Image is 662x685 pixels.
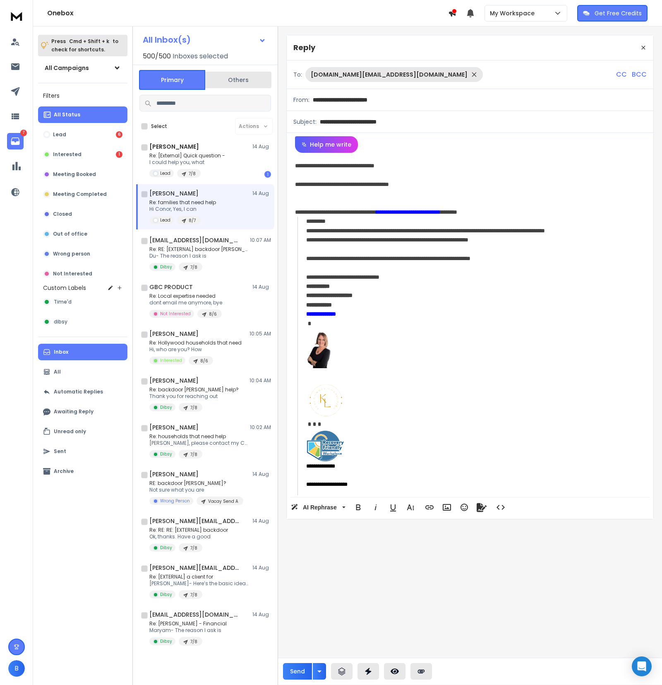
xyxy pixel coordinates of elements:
[249,330,271,337] p: 10:05 AM
[38,265,127,282] button: Not Interested
[149,533,228,540] p: Ok, thanks. Have a good
[143,51,171,61] span: 500 / 500
[149,527,228,533] p: Re: RE: RE: [EXTERNAL] backdoor
[38,60,127,76] button: All Campaigns
[190,405,197,411] p: 7/8
[474,499,489,516] button: Signature
[149,393,239,400] p: Thank you for reaching out
[632,70,647,80] p: BCC
[149,283,193,291] h1: GBC PRODUCT
[293,96,309,104] p: From:
[38,206,127,222] button: Closed
[54,468,74,475] p: Archive
[38,166,127,183] button: Meeting Booked
[38,246,127,262] button: Wrong person
[209,311,217,317] p: 8/6
[403,499,418,516] button: More Text
[149,246,249,253] p: Re: RE: [EXTERNAL] backdoor [PERSON_NAME]
[160,217,170,223] p: Lead
[385,499,401,516] button: Underline (⌘U)
[249,377,271,384] p: 10:04 AM
[616,70,627,80] p: CC
[149,199,216,206] p: Re: families that need help
[149,376,199,385] h1: [PERSON_NAME]
[149,386,239,393] p: Re: backdoor [PERSON_NAME] help?
[422,499,437,516] button: Insert Link (⌘K)
[149,574,249,580] p: Re: [EXTERNAL] a client for
[54,349,68,355] p: Inbox
[149,330,199,338] h1: [PERSON_NAME]
[252,190,271,197] p: 14 Aug
[149,340,242,346] p: Re: Hollywood households that need
[8,8,25,24] img: logo
[53,131,66,138] p: Lead
[311,70,468,79] p: [DOMAIN_NAME][EMAIL_ADDRESS][DOMAIN_NAME]
[38,146,127,163] button: Interested1
[151,123,167,130] label: Select
[493,499,508,516] button: Code View
[139,70,205,90] button: Primary
[38,186,127,203] button: Meeting Completed
[38,90,127,101] h3: Filters
[149,517,240,525] h1: [PERSON_NAME][EMAIL_ADDRESS][PERSON_NAME][DOMAIN_NAME]
[149,620,227,627] p: Re: [PERSON_NAME] - Financial
[54,369,61,375] p: All
[160,498,190,504] p: Wrong Person
[149,440,249,446] p: [PERSON_NAME], please contact my CMO
[160,264,172,270] p: Dibsy
[149,627,227,634] p: Maryam- The reason I ask is
[208,498,238,504] p: Vacay Send A
[38,403,127,420] button: Awaiting Reply
[149,293,222,299] p: Re: Local expertise needed
[160,311,191,317] p: Not Interested
[149,206,216,212] p: Hi Conor, Yes, I can
[38,344,127,360] button: Inbox
[160,591,172,598] p: Dibsy
[38,423,127,440] button: Unread only
[149,480,243,487] p: RE: backdoor [PERSON_NAME]?
[54,428,86,435] p: Unread only
[149,159,225,166] p: I could help you, what
[149,189,199,198] h1: [PERSON_NAME]
[38,126,127,143] button: Lead6
[250,424,271,431] p: 10:02 AM
[38,364,127,380] button: All
[289,499,347,516] button: AI Rephrase
[38,106,127,123] button: All Status
[252,611,271,618] p: 14 Aug
[293,118,317,126] p: Subject:
[149,346,242,353] p: Hi, who are you? How
[149,580,249,587] p: [PERSON_NAME]- Here’s the basic idea of
[200,358,208,364] p: 8/6
[53,151,82,158] p: Interested
[190,639,197,645] p: 7/8
[38,226,127,242] button: Out of office
[306,330,333,368] img: AIorK4wHV5KWR9RjjTzoDvwtJek0v7WPQuG3nxIeJFdC-AHhYfDtmkYBdtZhgu4E9UB8vZOP_dYzgrGeXZEx
[632,656,652,676] div: Open Intercom Messenger
[205,71,271,89] button: Others
[45,64,89,72] h1: All Campaigns
[252,564,271,571] p: 14 Aug
[51,37,118,54] p: Press to check for shortcuts.
[350,499,366,516] button: Bold (⌘B)
[54,299,72,305] span: Time'd
[149,470,199,478] h1: [PERSON_NAME]
[8,660,25,677] button: B
[53,171,96,178] p: Meeting Booked
[149,142,199,151] h1: [PERSON_NAME]
[490,9,538,17] p: My Workspace
[250,237,271,244] p: 10:07 AM
[149,253,249,259] p: Du- The reason I ask is
[54,111,80,118] p: All Status
[143,36,191,44] h1: All Inbox(s)
[38,443,127,460] button: Sent
[190,264,197,270] p: 7/8
[149,610,240,619] h1: [EMAIL_ADDRESS][DOMAIN_NAME]
[456,499,472,516] button: Emoticons
[595,9,642,17] p: Get Free Credits
[54,448,66,455] p: Sent
[54,388,103,395] p: Automatic Replies
[306,382,346,417] img: AIorK4z91YzpQjdj7l4iY4cjC6qTfn9KK9AmwTchJgNaXK6ekDEgT9giKKqmVCmlIW9_C7w5Lbkz5cYRnYFj
[53,191,107,198] p: Meeting Completed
